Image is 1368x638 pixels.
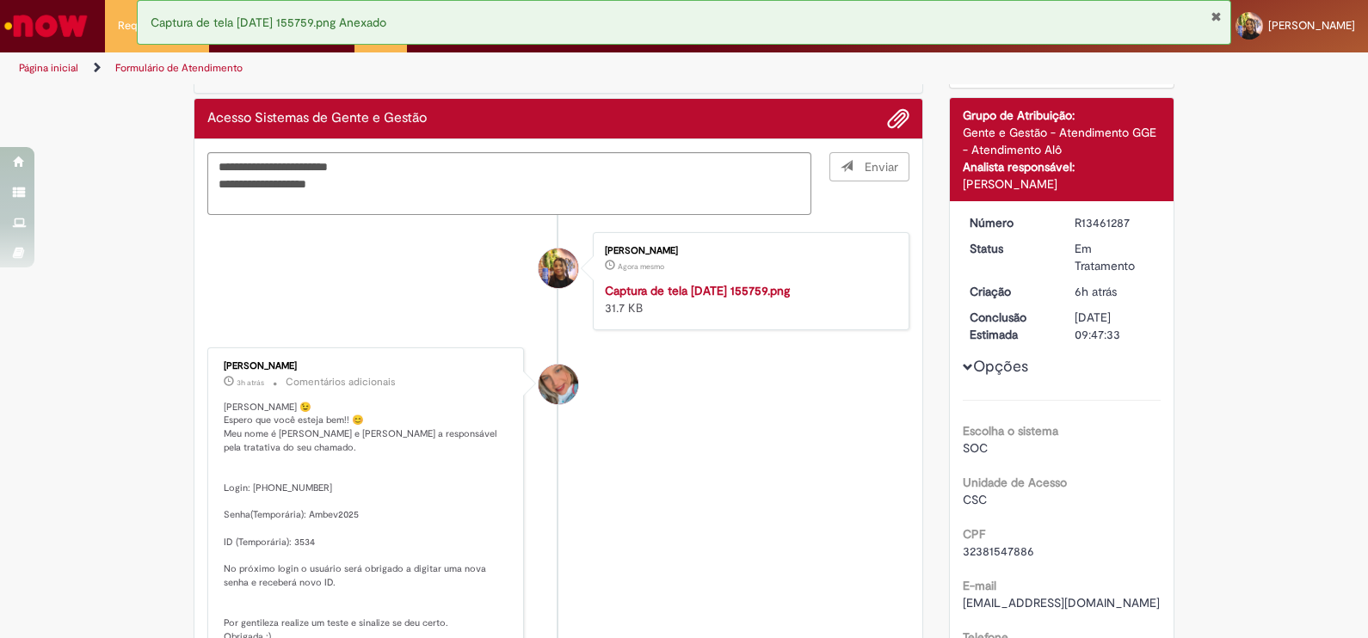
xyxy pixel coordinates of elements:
div: [DATE] 09:47:33 [1075,309,1155,343]
b: E-mail [963,578,996,593]
dt: Número [957,214,1063,231]
div: [PERSON_NAME] [224,361,510,371]
span: Agora mesmo [618,261,664,272]
b: Unidade de Acesso [963,475,1067,490]
b: Escolha o sistema [963,423,1058,439]
ul: Trilhas de página [13,52,899,84]
a: Formulário de Atendimento [115,61,243,75]
div: Kelly Keffny Souza Duarte [539,248,578,288]
span: SOC [963,440,988,456]
div: Gente e Gestão - Atendimento GGE - Atendimento Alô [963,124,1162,158]
h2: Acesso Sistemas de Gente e Gestão Histórico de tíquete [207,111,427,126]
textarea: Digite sua mensagem aqui... [207,152,811,216]
div: Grupo de Atribuição: [963,107,1162,124]
span: CSC [963,492,987,507]
time: 29/08/2025 15:58:39 [618,261,664,272]
div: [PERSON_NAME] [605,246,891,256]
span: 3h atrás [237,377,264,388]
span: 6h atrás [1075,284,1117,299]
button: Adicionar anexos [887,107,909,130]
dt: Status [957,240,1063,257]
div: Analista responsável: [963,158,1162,175]
b: CPF [963,526,985,542]
button: Fechar Notificação [1211,9,1222,23]
a: Captura de tela [DATE] 155759.png [605,283,790,298]
span: 32381547886 [963,543,1034,559]
div: Em Tratamento [1075,240,1155,274]
dt: Conclusão Estimada [957,309,1063,343]
div: 31.7 KB [605,282,891,316]
span: [PERSON_NAME] [1268,18,1355,33]
a: Página inicial [19,61,78,75]
div: Jacqueline Andrade Galani [539,365,578,404]
small: Comentários adicionais [286,375,396,390]
time: 29/08/2025 10:00:52 [1075,284,1117,299]
div: R13461287 [1075,214,1155,231]
span: Requisições [118,17,178,34]
dt: Criação [957,283,1063,300]
img: ServiceNow [2,9,90,43]
time: 29/08/2025 13:12:01 [237,377,264,388]
span: [EMAIL_ADDRESS][DOMAIN_NAME] [963,595,1160,610]
div: [PERSON_NAME] [963,175,1162,193]
span: Captura de tela [DATE] 155759.png Anexado [151,15,386,30]
div: 29/08/2025 10:00:52 [1075,283,1155,300]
